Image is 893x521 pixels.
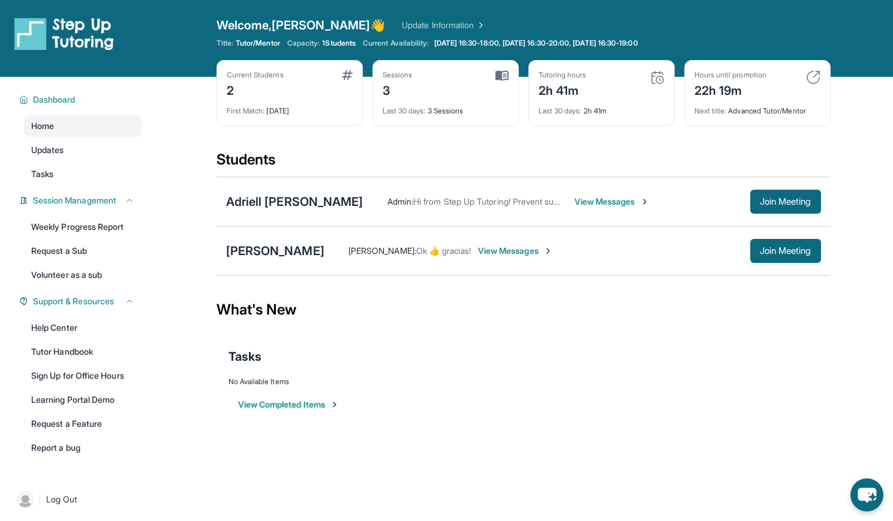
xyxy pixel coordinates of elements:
[226,242,324,259] div: [PERSON_NAME]
[228,377,819,387] div: No Available Items
[217,283,831,336] div: What's New
[217,38,233,48] span: Title:
[24,264,142,286] a: Volunteer as a sub
[640,197,650,206] img: Chevron-Right
[24,317,142,339] a: Help Center
[24,216,142,238] a: Weekly Progress Report
[575,196,650,208] span: View Messages
[760,198,811,205] span: Join Meeting
[24,341,142,363] a: Tutor Handbook
[24,365,142,387] a: Sign Up for Office Hours
[434,38,638,48] span: [DATE] 16:30-18:00, [DATE] 16:30-20:00, [DATE] 16:30-19:00
[24,115,142,137] a: Home
[322,38,356,48] span: 1 Students
[694,70,766,80] div: Hours until promotion
[416,245,471,256] span: Ok 👍 gracias!
[383,106,426,115] span: Last 30 days :
[432,38,641,48] a: [DATE] 16:30-18:00, [DATE] 16:30-20:00, [DATE] 16:30-19:00
[539,80,587,99] div: 2h 41m
[342,70,353,80] img: card
[31,120,54,132] span: Home
[287,38,320,48] span: Capacity:
[383,80,413,99] div: 3
[14,17,114,50] img: logo
[217,150,831,176] div: Students
[478,245,553,257] span: View Messages
[543,246,553,256] img: Chevron-Right
[694,80,766,99] div: 22h 19m
[226,193,363,210] div: Adriell [PERSON_NAME]
[24,389,142,411] a: Learning Portal Demo
[38,492,41,507] span: |
[227,99,353,116] div: [DATE]
[227,70,284,80] div: Current Students
[33,295,114,307] span: Support & Resources
[750,190,821,214] button: Join Meeting
[227,106,265,115] span: First Match :
[24,163,142,185] a: Tasks
[24,139,142,161] a: Updates
[383,99,509,116] div: 3 Sessions
[228,348,261,365] span: Tasks
[236,38,280,48] span: Tutor/Mentor
[474,19,486,31] img: Chevron Right
[24,240,142,262] a: Request a Sub
[383,70,413,80] div: Sessions
[387,196,413,206] span: Admin :
[12,486,142,513] a: |Log Out
[348,245,416,256] span: [PERSON_NAME] :
[46,493,77,505] span: Log Out
[850,478,883,511] button: chat-button
[363,38,429,48] span: Current Availability:
[539,70,587,80] div: Tutoring hours
[31,144,64,156] span: Updates
[694,99,820,116] div: Advanced Tutor/Mentor
[28,194,134,206] button: Session Management
[539,99,665,116] div: 2h 41m
[806,70,820,85] img: card
[33,94,76,106] span: Dashboard
[402,19,486,31] a: Update Information
[24,437,142,459] a: Report a bug
[650,70,665,85] img: card
[227,80,284,99] div: 2
[28,295,134,307] button: Support & Resources
[238,399,339,411] button: View Completed Items
[17,491,34,508] img: user-img
[694,106,727,115] span: Next title :
[24,413,142,435] a: Request a Feature
[217,17,386,34] span: Welcome, [PERSON_NAME] 👋
[760,247,811,254] span: Join Meeting
[31,168,53,180] span: Tasks
[539,106,582,115] span: Last 30 days :
[28,94,134,106] button: Dashboard
[750,239,821,263] button: Join Meeting
[33,194,116,206] span: Session Management
[495,70,509,81] img: card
